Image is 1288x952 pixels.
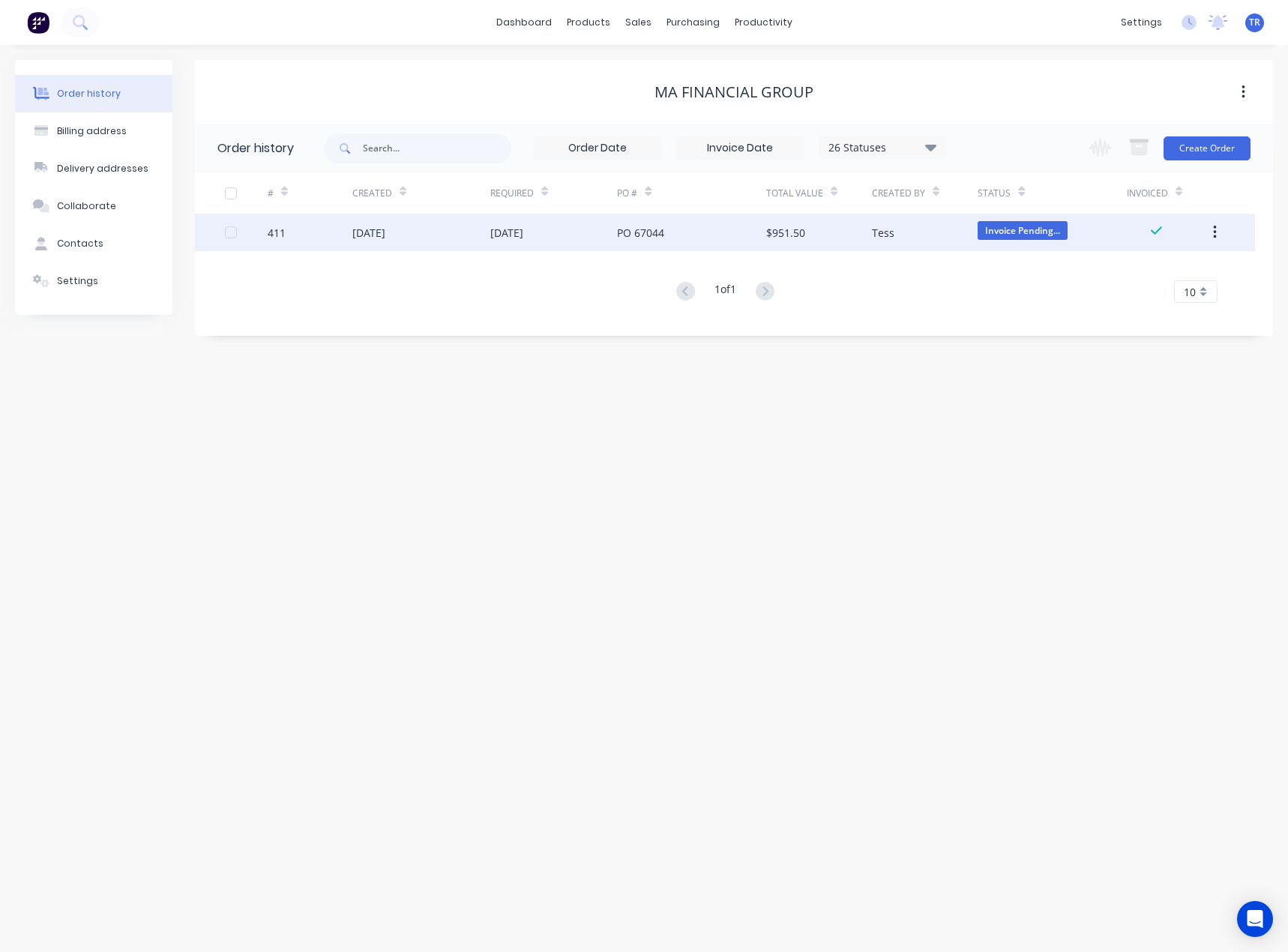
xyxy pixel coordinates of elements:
[352,187,392,200] div: Created
[872,187,925,200] div: Created By
[872,172,978,214] div: Created By
[57,124,127,138] div: Billing address
[978,221,1068,240] span: Invoice Pending...
[1237,901,1273,937] div: Open Intercom Messenger
[766,225,805,241] div: $951.50
[15,112,172,150] button: Billing address
[714,281,736,303] div: 1 of 1
[57,237,103,250] div: Contacts
[57,274,98,288] div: Settings
[766,172,872,214] div: Total Value
[1164,136,1251,160] button: Create Order
[217,139,294,157] div: Order history
[766,187,823,200] div: Total Value
[15,75,172,112] button: Order history
[1127,172,1212,214] div: Invoiced
[978,172,1126,214] div: Status
[15,225,172,262] button: Contacts
[727,11,800,34] div: productivity
[363,133,511,163] input: Search...
[352,225,385,241] div: [DATE]
[15,150,172,187] button: Delivery addresses
[677,137,803,160] input: Invoice Date
[268,187,274,200] div: #
[1127,187,1168,200] div: Invoiced
[535,137,660,160] input: Order Date
[1249,16,1260,29] span: TR
[659,11,727,34] div: purchasing
[489,11,559,34] a: dashboard
[352,172,490,214] div: Created
[15,262,172,300] button: Settings
[57,199,116,213] div: Collaborate
[27,11,49,34] img: Factory
[559,11,618,34] div: products
[268,172,352,214] div: #
[490,172,618,214] div: Required
[654,83,813,101] div: MA Financial Group
[1113,11,1170,34] div: settings
[1184,284,1196,300] span: 10
[617,172,765,214] div: PO #
[872,225,894,241] div: Tess
[15,187,172,225] button: Collaborate
[819,139,945,156] div: 26 Statuses
[268,225,286,241] div: 411
[57,87,121,100] div: Order history
[618,11,659,34] div: sales
[57,162,148,175] div: Delivery addresses
[617,225,664,241] div: PO 67044
[490,187,534,200] div: Required
[978,187,1011,200] div: Status
[617,187,637,200] div: PO #
[490,225,523,241] div: [DATE]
